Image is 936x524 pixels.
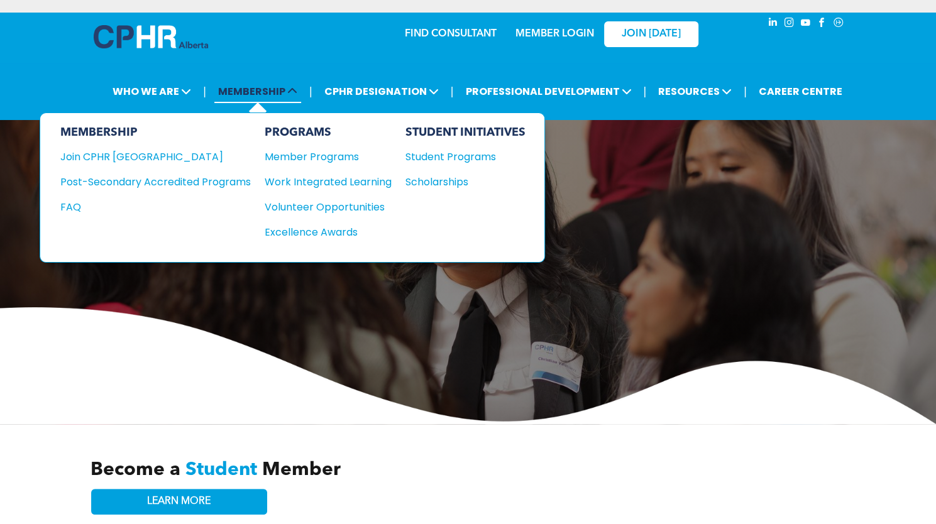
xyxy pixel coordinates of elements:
a: FAQ [60,199,251,215]
a: LEARN MORE [91,489,267,515]
div: Post-Secondary Accredited Programs [60,174,232,190]
span: MEMBERSHIP [214,80,301,103]
div: Member Programs [265,149,379,165]
span: PROFESSIONAL DEVELOPMENT [461,80,635,103]
div: Excellence Awards [265,224,379,240]
li: | [309,79,312,104]
a: Scholarships [405,174,526,190]
span: Student [185,461,257,479]
span: WHO WE ARE [109,80,195,103]
li: | [451,79,454,104]
span: LEARN MORE [147,496,211,508]
div: Student Programs [405,149,514,165]
div: Work Integrated Learning [265,174,379,190]
a: youtube [799,16,813,33]
a: Excellence Awards [265,224,392,240]
a: Social network [832,16,845,33]
span: JOIN [DATE] [622,28,681,40]
a: Work Integrated Learning [265,174,392,190]
div: Join CPHR [GEOGRAPHIC_DATA] [60,149,232,165]
img: A blue and white logo for cp alberta [94,25,208,48]
li: | [744,79,747,104]
span: Member [262,461,341,479]
a: Post-Secondary Accredited Programs [60,174,251,190]
a: Join CPHR [GEOGRAPHIC_DATA] [60,149,251,165]
li: | [203,79,206,104]
a: facebook [815,16,829,33]
span: CPHR DESIGNATION [321,80,443,103]
li: | [643,79,646,104]
div: MEMBERSHIP [60,126,251,139]
a: linkedin [766,16,780,33]
a: Volunteer Opportunities [265,199,392,215]
span: Become a [91,461,180,479]
a: Member Programs [265,149,392,165]
div: PROGRAMS [265,126,392,139]
div: Volunteer Opportunities [265,199,379,215]
a: CAREER CENTRE [755,80,846,103]
div: STUDENT INITIATIVES [405,126,526,139]
div: Scholarships [405,174,514,190]
div: FAQ [60,199,232,215]
span: RESOURCES [654,80,735,103]
a: FIND CONSULTANT [405,29,497,39]
a: JOIN [DATE] [604,21,698,47]
a: Student Programs [405,149,526,165]
a: instagram [783,16,796,33]
a: MEMBER LOGIN [515,29,594,39]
